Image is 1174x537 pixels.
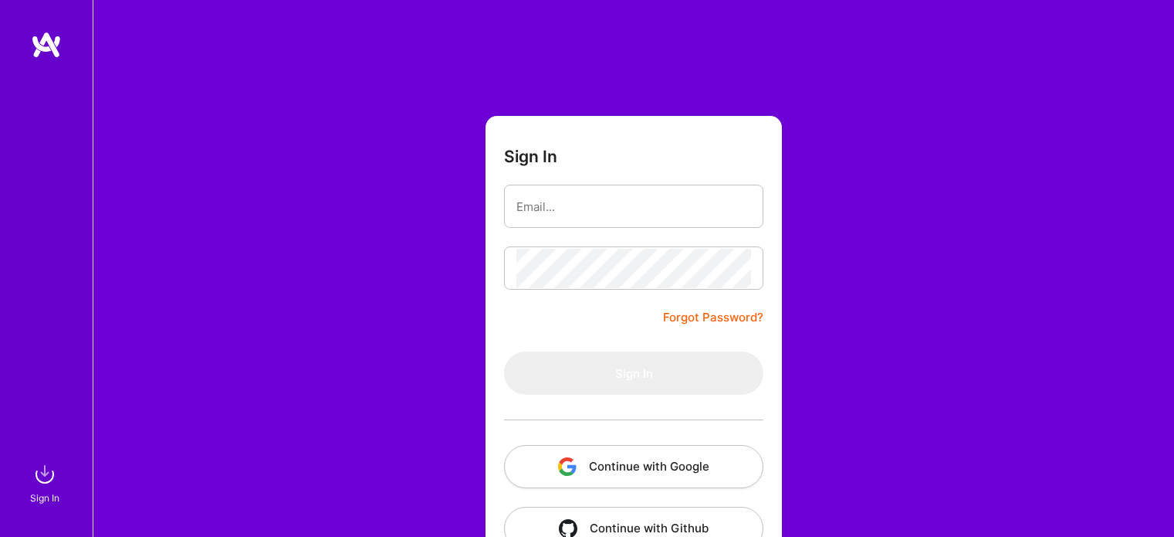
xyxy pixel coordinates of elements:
img: logo [31,31,62,59]
input: Email... [516,187,751,226]
a: sign inSign In [32,459,60,506]
a: Forgot Password? [663,308,763,327]
button: Sign In [504,352,763,395]
div: Sign In [30,490,59,506]
h3: Sign In [504,147,557,166]
img: sign in [29,459,60,490]
button: Continue with Google [504,445,763,488]
img: icon [558,457,577,476]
